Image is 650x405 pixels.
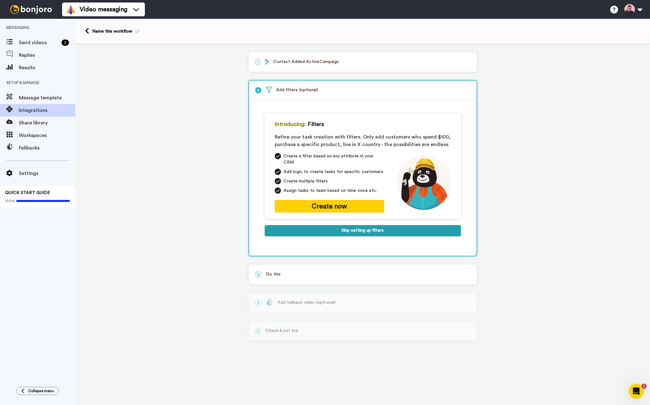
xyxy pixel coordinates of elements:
[5,191,50,195] span: QUICK START GUIDE
[19,51,75,59] span: Replies
[248,264,477,285] div: 3Do this
[283,178,328,184] span: Create multiple filters
[19,64,75,71] span: Results
[19,107,75,114] span: Integrations
[19,94,75,102] span: Message template
[266,87,272,93] img: filter.svg
[16,387,59,395] button: Collapse menu
[8,5,55,14] img: bj-logo-header-white.svg
[19,119,75,127] span: Share library
[255,87,261,93] span: 2
[19,132,75,139] span: Workspaces
[642,384,647,389] span: 2
[275,200,384,213] button: Create now
[61,39,69,46] div: 2
[28,388,54,393] span: Collapse menu
[5,198,15,203] span: 100%
[255,271,261,278] span: 3
[629,384,644,399] iframe: Intercom live chat
[92,28,139,34] div: Name this workflow
[265,225,461,236] button: Skip setting up filters
[397,156,451,210] img: mechanic-joro.png
[255,271,470,278] p: Do this
[19,144,75,152] span: Fallbacks
[255,59,260,65] span: 1
[283,169,383,175] span: Add logic to create tasks for specific customers
[19,39,59,46] span: Send videos
[248,52,477,72] div: 1Contact Added ActiveCampaign
[265,59,269,65] img: logo_activecampaign.svg
[283,187,377,194] span: Assign tasks to team based on time-zone etc.
[283,153,384,166] span: Create a filter based on any attribute in your CRM
[275,133,451,148] div: Refine your task creation with filters. Only add customers who spend $100, purchase a specific pr...
[66,4,76,14] img: vm-color.svg
[255,87,470,93] p: Add filters (optional)
[308,120,324,129] span: Filters
[80,5,127,14] span: Video messaging
[275,120,306,129] span: Introducing:
[19,170,75,177] span: Settings
[255,59,470,65] p: Contact Added ActiveCampaign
